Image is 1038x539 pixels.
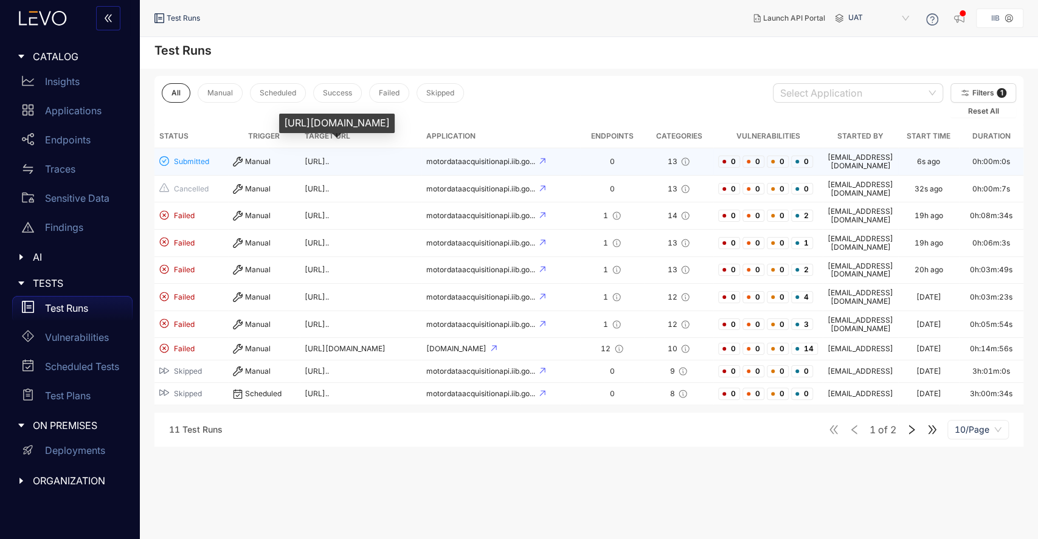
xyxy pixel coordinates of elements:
span: right [906,424,917,435]
span: 0 [718,237,740,249]
a: Findings [12,215,133,244]
span: swap [22,163,34,175]
div: 0 [585,157,640,166]
td: 0h:06m:3s [959,230,1023,257]
div: [DATE] [916,367,941,376]
div: 19h ago [915,211,943,220]
td: [EMAIL_ADDRESS][DOMAIN_NAME] [823,176,898,203]
div: 10 [649,344,708,354]
p: Endpoints [45,134,91,145]
span: 0 [742,291,764,303]
span: 0 [718,156,740,168]
td: [EMAIL_ADDRESS] [823,338,898,360]
div: TESTS [7,270,133,296]
button: Skipped [417,83,464,103]
div: 6s ago [917,157,940,166]
td: [EMAIL_ADDRESS] [823,360,898,383]
span: 0 [767,318,789,331]
div: 0 [585,390,640,398]
div: 1 [585,238,640,248]
div: 13 [649,184,708,194]
span: [DOMAIN_NAME] [426,344,488,353]
button: All [162,83,190,103]
span: AI [33,252,123,263]
span: Submitted [174,157,209,166]
span: 0 [791,365,813,377]
button: Success [313,83,362,103]
span: 0 [718,291,740,303]
span: 1 [997,88,1006,98]
span: 0 [742,264,764,276]
td: [EMAIL_ADDRESS] [823,383,898,405]
span: 0 [767,156,789,168]
span: 4 [791,291,813,303]
p: Test Runs [45,303,88,314]
td: 3h:00m:34s [959,383,1023,405]
span: 0 [767,183,789,195]
div: Manual [233,320,295,329]
div: Manual [233,238,295,248]
span: caret-right [17,476,26,485]
span: 0 [718,183,740,195]
span: 0 [767,264,789,276]
span: Failed [174,345,195,353]
span: caret-right [17,421,26,430]
span: warning [22,221,34,233]
span: 0 [767,365,789,377]
span: Failed [174,293,195,301]
div: 1 [585,211,640,221]
p: Scheduled Tests [45,361,119,372]
span: double-right [927,424,938,435]
p: Test Plans [45,390,91,401]
div: [URL][DOMAIN_NAME] [279,114,395,133]
th: Categories [645,125,713,148]
span: [URL].. [305,211,329,220]
span: TESTS [33,278,123,289]
a: Deployments [12,439,133,468]
div: Manual [233,157,295,167]
span: motordataacquisitionapi.iib.go... [426,366,537,376]
span: 2 [791,210,813,222]
span: 0 [718,264,740,276]
a: Sensitive Data [12,186,133,215]
div: [DATE] [916,320,941,329]
span: 2 [890,424,896,435]
span: motordataacquisitionapi.iib.go... [426,211,537,220]
span: 0 [718,365,740,377]
button: Manual [198,83,243,103]
span: Launch API Portal [763,14,825,22]
th: Endpoints [580,125,645,148]
a: Applications [12,98,133,128]
span: [URL].. [305,157,329,166]
div: 0 [585,185,640,193]
span: 0 [791,156,813,168]
td: 0h:00m:0s [959,148,1023,176]
span: CATALOG [33,51,123,62]
div: 13 [649,157,708,167]
div: 1 [585,320,640,329]
div: 13 [649,238,708,248]
div: 12 [585,344,640,354]
button: Scheduled [250,83,306,103]
div: 8 [649,389,708,399]
span: [URL].. [305,238,329,247]
span: 0 [718,210,740,222]
span: 0 [767,343,789,355]
th: Trigger [228,125,300,148]
td: 0h:05m:54s [959,311,1023,338]
span: Scheduled [260,89,296,97]
span: Skipped [174,367,202,376]
span: [URL].. [305,265,329,274]
span: All [171,89,181,97]
div: Manual [233,344,295,354]
button: double-left [96,6,120,30]
span: 3 [791,318,813,331]
span: ORGANIZATION [33,475,123,486]
span: 0 [767,291,789,303]
span: 0 [767,237,789,249]
div: 14 [649,211,708,221]
button: Failed [369,83,409,103]
p: Insights [45,76,80,87]
span: [URL].. [305,184,329,193]
th: Started By [823,125,898,148]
